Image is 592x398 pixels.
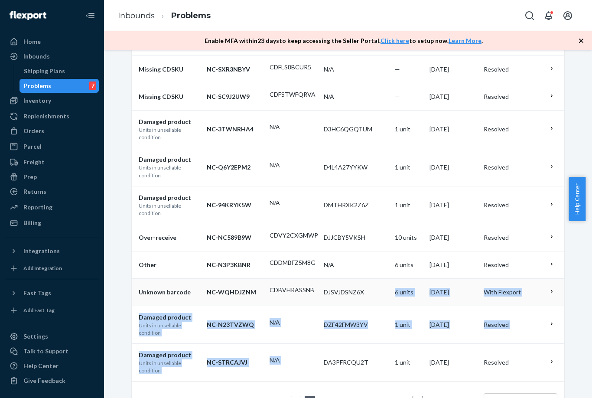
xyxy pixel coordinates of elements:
[521,7,538,24] button: Open Search Box
[171,11,211,20] a: Problems
[391,111,426,148] td: 1 unit
[207,163,263,172] p: NC-Q6Y2EPM2
[23,203,52,212] div: Reporting
[391,148,426,186] td: 1 unit
[139,288,200,297] p: Unknown barcode
[207,125,263,134] p: NC-3TWNRHA4
[5,155,99,169] a: Freight
[18,6,49,14] span: Support
[426,148,480,186] td: [DATE]
[484,320,542,329] div: Resolved
[205,36,483,45] p: Enable MFA within 23 days to keep accessing the Seller Portal. to setup now. .
[391,279,426,306] td: 6 units
[23,376,65,385] div: Give Feedback
[270,356,317,365] p: N/A
[484,65,542,74] div: Resolved
[270,318,317,327] p: N/A
[449,37,481,44] a: Learn More
[139,313,200,322] p: Damaged product
[139,126,200,141] p: Units in unsellable condition
[391,251,426,279] td: 6 units
[320,111,392,148] td: D3HC6QGQTUM
[10,11,46,20] img: Flexport logo
[391,224,426,251] td: 10 units
[426,306,480,344] td: [DATE]
[23,362,59,370] div: Help Center
[320,344,392,382] td: DA3PFRCQU2T
[320,83,392,111] td: N/A
[426,279,480,306] td: [DATE]
[89,82,96,90] div: 7
[23,96,51,105] div: Inventory
[5,374,99,388] button: Give Feedback
[5,124,99,138] a: Orders
[484,358,542,367] div: Resolved
[139,155,200,164] p: Damaged product
[426,111,480,148] td: [DATE]
[207,201,263,209] p: NC-94KRYK5W
[270,90,317,99] p: CDFSTWFQRVA
[23,347,68,356] div: Talk to Support
[5,140,99,153] a: Parcel
[270,199,317,207] p: N/A
[5,185,99,199] a: Returns
[23,127,44,135] div: Orders
[391,306,426,344] td: 1 unit
[426,186,480,224] td: [DATE]
[5,216,99,230] a: Billing
[270,123,317,131] p: N/A
[395,93,400,100] span: —
[426,83,480,111] td: [DATE]
[5,261,99,275] a: Add Integration
[559,7,576,24] button: Open account menu
[270,258,317,267] p: CDDMBFZ5M8G
[23,307,55,314] div: Add Fast Tag
[139,202,200,217] p: Units in unsellable condition
[24,67,65,75] div: Shipping Plans
[139,92,200,101] p: Missing CDSKU
[81,7,99,24] button: Close Navigation
[5,94,99,108] a: Inventory
[24,82,51,90] div: Problems
[320,279,392,306] td: DJSVJDSNZ6X
[23,219,41,227] div: Billing
[5,35,99,49] a: Home
[139,322,200,336] p: Units in unsellable condition
[5,49,99,63] a: Inbounds
[207,320,263,329] p: NC-N23TVZWQ
[270,286,317,294] p: CDBVHRASSNB
[139,261,200,269] p: Other
[207,233,263,242] p: NC-NC589B9W
[270,231,317,240] p: CDVY2CXGMWP
[426,344,480,382] td: [DATE]
[5,303,99,317] a: Add Fast Tag
[5,286,99,300] button: Fast Tags
[20,79,99,93] a: Problems7
[20,64,99,78] a: Shipping Plans
[391,344,426,382] td: 1 unit
[320,56,392,83] td: N/A
[207,65,263,74] p: NC-SXR3NBYV
[23,264,62,272] div: Add Integration
[23,112,69,121] div: Replenishments
[484,201,542,209] div: Resolved
[23,187,46,196] div: Returns
[569,177,585,221] span: Help Center
[5,200,99,214] a: Reporting
[23,332,48,341] div: Settings
[270,161,317,170] p: N/A
[139,164,200,179] p: Units in unsellable condition
[23,142,42,151] div: Parcel
[139,193,200,202] p: Damaged product
[139,359,200,374] p: Units in unsellable condition
[139,117,200,126] p: Damaged product
[540,7,557,24] button: Open notifications
[391,186,426,224] td: 1 unit
[5,359,99,373] a: Help Center
[23,52,50,61] div: Inbounds
[207,92,263,101] p: NC-SC9J2UW9
[320,306,392,344] td: DZF42FMW3YV
[118,11,155,20] a: Inbounds
[320,186,392,224] td: DMTHRXK2Z6Z
[426,56,480,83] td: [DATE]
